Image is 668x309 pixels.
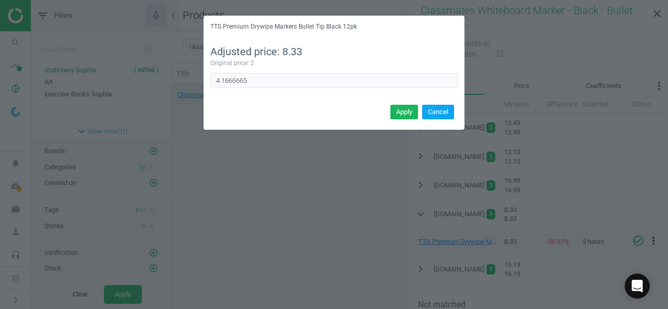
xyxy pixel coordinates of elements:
[210,22,357,31] h5: TTS Premium Drywipe Markers Bullet Tip Black 12pk
[210,73,458,89] input: Enter correct coefficient
[625,274,650,299] div: Open Intercom Messenger
[390,105,418,119] button: Apply
[422,105,454,119] button: Cancel
[210,59,458,68] div: Original price: 2
[210,45,458,59] div: Adjusted price: 8.33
